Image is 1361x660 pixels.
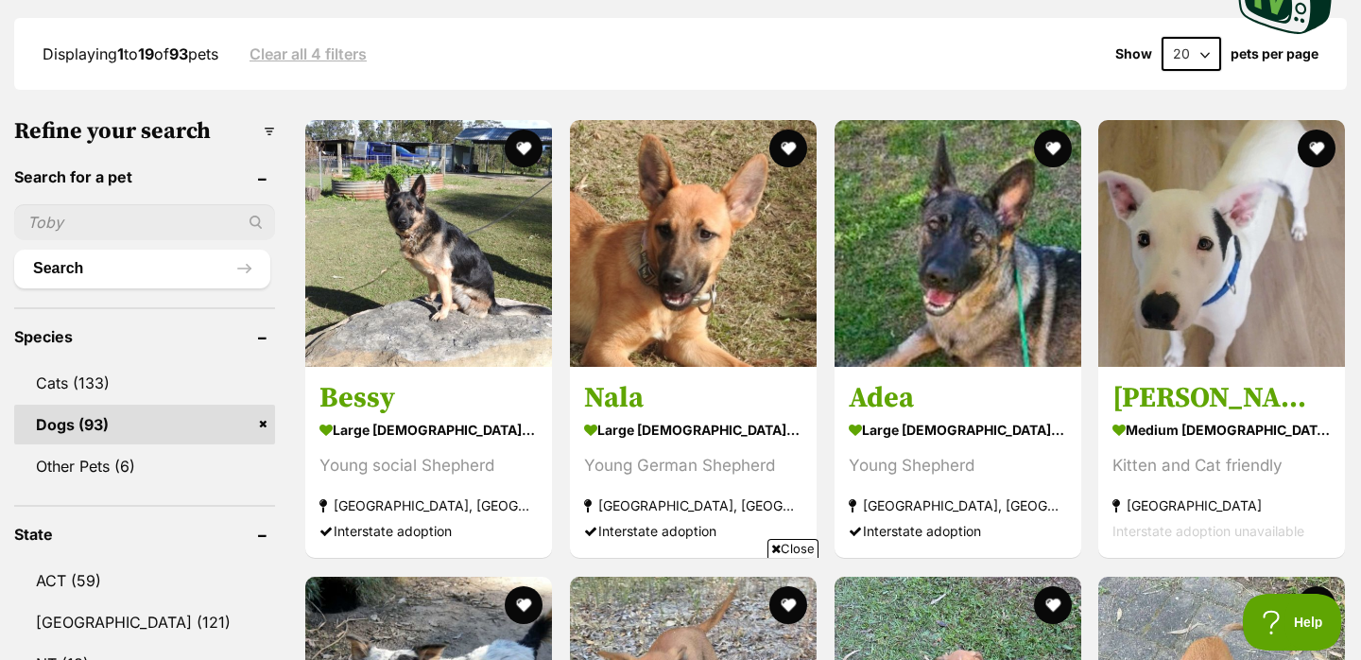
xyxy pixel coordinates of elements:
[14,204,275,240] input: Toby
[1098,120,1345,367] img: Toby - Australian Kelpie Dog
[584,519,802,545] div: Interstate adoption
[570,120,817,367] img: Nala - German Shepherd Dog
[1033,586,1071,624] button: favourite
[14,118,275,145] h3: Refine your search
[14,250,270,287] button: Search
[14,526,275,543] header: State
[584,454,802,479] div: Young German Shepherd
[849,519,1067,545] div: Interstate adoption
[1112,381,1331,417] h3: [PERSON_NAME]
[1112,524,1304,540] span: Interstate adoption unavailable
[14,446,275,486] a: Other Pets (6)
[14,328,275,345] header: Species
[319,381,538,417] h3: Bessy
[1115,46,1152,61] span: Show
[43,44,218,63] span: Displaying to of pets
[1112,454,1331,479] div: Kitten and Cat friendly
[1243,594,1342,651] iframe: Help Scout Beacon - Open
[1231,46,1318,61] label: pets per page
[319,417,538,444] strong: large [DEMOGRAPHIC_DATA] Dog
[849,381,1067,417] h3: Adea
[14,363,275,403] a: Cats (133)
[584,417,802,444] strong: large [DEMOGRAPHIC_DATA] Dog
[138,44,154,63] strong: 19
[336,565,1025,651] iframe: Advertisement
[835,120,1081,367] img: Adea - German Shepherd Dog
[849,417,1067,444] strong: large [DEMOGRAPHIC_DATA] Dog
[769,130,807,167] button: favourite
[305,120,552,367] img: Bessy - German Shepherd Dog
[117,44,124,63] strong: 1
[14,602,275,642] a: [GEOGRAPHIC_DATA] (121)
[835,367,1081,559] a: Adea large [DEMOGRAPHIC_DATA] Dog Young Shepherd [GEOGRAPHIC_DATA], [GEOGRAPHIC_DATA] Interstate ...
[1033,130,1071,167] button: favourite
[1298,586,1335,624] button: favourite
[305,367,552,559] a: Bessy large [DEMOGRAPHIC_DATA] Dog Young social Shepherd [GEOGRAPHIC_DATA], [GEOGRAPHIC_DATA] Int...
[319,494,538,519] strong: [GEOGRAPHIC_DATA], [GEOGRAPHIC_DATA]
[584,494,802,519] strong: [GEOGRAPHIC_DATA], [GEOGRAPHIC_DATA]
[14,405,275,444] a: Dogs (93)
[584,381,802,417] h3: Nala
[570,367,817,559] a: Nala large [DEMOGRAPHIC_DATA] Dog Young German Shepherd [GEOGRAPHIC_DATA], [GEOGRAPHIC_DATA] Inte...
[849,454,1067,479] div: Young Shepherd
[1098,367,1345,559] a: [PERSON_NAME] medium [DEMOGRAPHIC_DATA] Dog Kitten and Cat friendly [GEOGRAPHIC_DATA] Interstate ...
[319,454,538,479] div: Young social Shepherd
[767,539,818,558] span: Close
[14,561,275,600] a: ACT (59)
[319,519,538,545] div: Interstate adoption
[250,45,367,62] a: Clear all 4 filters
[1298,130,1335,167] button: favourite
[169,44,188,63] strong: 93
[14,168,275,185] header: Search for a pet
[849,494,1067,519] strong: [GEOGRAPHIC_DATA], [GEOGRAPHIC_DATA]
[1112,494,1331,519] strong: [GEOGRAPHIC_DATA]
[1112,417,1331,444] strong: medium [DEMOGRAPHIC_DATA] Dog
[505,130,543,167] button: favourite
